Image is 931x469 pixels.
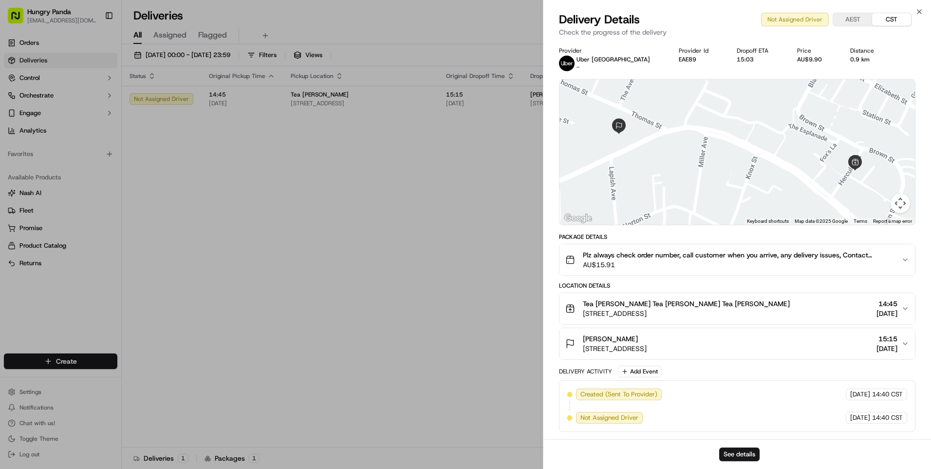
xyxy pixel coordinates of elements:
[10,93,27,111] img: 1736555255976-a54dd68f-1ca7-489b-9aae-adbdc363a1c4
[10,10,29,29] img: Nash
[850,47,887,55] div: Distance
[850,413,870,422] span: [DATE]
[562,212,594,225] a: Open this area in Google Maps (opens a new window)
[559,244,915,275] button: Plz always check order number, call customer when you arrive, any delivery issues, Contact WhatsA...
[583,344,647,353] span: [STREET_ADDRESS]
[69,241,118,249] a: Powered byPylon
[10,39,177,55] p: Welcome 👋
[10,219,18,227] div: 📗
[872,390,903,399] span: 14:40 CST
[20,93,38,111] img: 4281594248423_2fcf9dad9f2a874258b8_72.png
[25,63,175,73] input: Got a question? Start typing here...
[583,299,790,309] span: Tea [PERSON_NAME] Tea [PERSON_NAME] Tea [PERSON_NAME]
[559,27,915,37] p: Check the progress of the delivery
[559,293,915,324] button: Tea [PERSON_NAME] Tea [PERSON_NAME] Tea [PERSON_NAME][STREET_ADDRESS]14:45[DATE]
[81,151,84,159] span: •
[559,233,915,241] div: Package Details
[583,309,790,318] span: [STREET_ADDRESS]
[876,309,897,318] span: [DATE]
[86,177,109,185] span: 8月19日
[679,47,721,55] div: Provider Id
[10,127,65,135] div: Past conversations
[559,56,575,71] img: uber-new-logo.jpeg
[30,177,79,185] span: [PERSON_NAME]
[19,178,27,186] img: 1736555255976-a54dd68f-1ca7-489b-9aae-adbdc363a1c4
[577,63,579,71] span: -
[81,177,84,185] span: •
[876,299,897,309] span: 14:45
[747,218,789,225] button: Keyboard shortcuts
[872,413,903,422] span: 14:40 CST
[166,96,177,108] button: Start new chat
[583,260,894,270] span: AU$15.91
[10,168,25,184] img: Bea Lacdao
[562,212,594,225] img: Google
[19,218,74,228] span: Knowledge Base
[833,13,872,26] button: AEST
[891,194,910,213] button: Map camera controls
[795,218,848,224] span: Map data ©2025 Google
[737,56,781,63] div: 15:03
[737,47,781,55] div: Dropoff ETA
[583,250,894,260] span: Plz always check order number, call customer when you arrive, any delivery issues, Contact WhatsA...
[854,218,867,224] a: Terms (opens in new tab)
[577,56,650,63] p: Uber [GEOGRAPHIC_DATA]
[44,93,160,103] div: Start new chat
[92,218,156,228] span: API Documentation
[797,47,835,55] div: Price
[6,214,78,232] a: 📗Knowledge Base
[559,47,663,55] div: Provider
[151,125,177,137] button: See all
[876,344,897,353] span: [DATE]
[580,390,657,399] span: Created (Sent To Provider)
[559,282,915,290] div: Location Details
[580,413,638,422] span: Not Assigned Driver
[559,12,640,27] span: Delivery Details
[719,448,760,461] button: See details
[10,142,25,157] img: Asif Zaman Khan
[872,13,911,26] button: CST
[850,390,870,399] span: [DATE]
[82,219,90,227] div: 💻
[30,151,79,159] span: [PERSON_NAME]
[850,56,887,63] div: 0.9 km
[44,103,134,111] div: We're available if you need us!
[86,151,109,159] span: 8月27日
[873,218,912,224] a: Report a map error
[559,328,915,359] button: [PERSON_NAME][STREET_ADDRESS]15:15[DATE]
[97,242,118,249] span: Pylon
[78,214,160,232] a: 💻API Documentation
[876,334,897,344] span: 15:15
[559,368,612,375] div: Delivery Activity
[618,366,661,377] button: Add Event
[797,56,835,63] div: AU$9.90
[583,334,638,344] span: [PERSON_NAME]
[19,152,27,159] img: 1736555255976-a54dd68f-1ca7-489b-9aae-adbdc363a1c4
[679,56,696,63] button: EAE89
